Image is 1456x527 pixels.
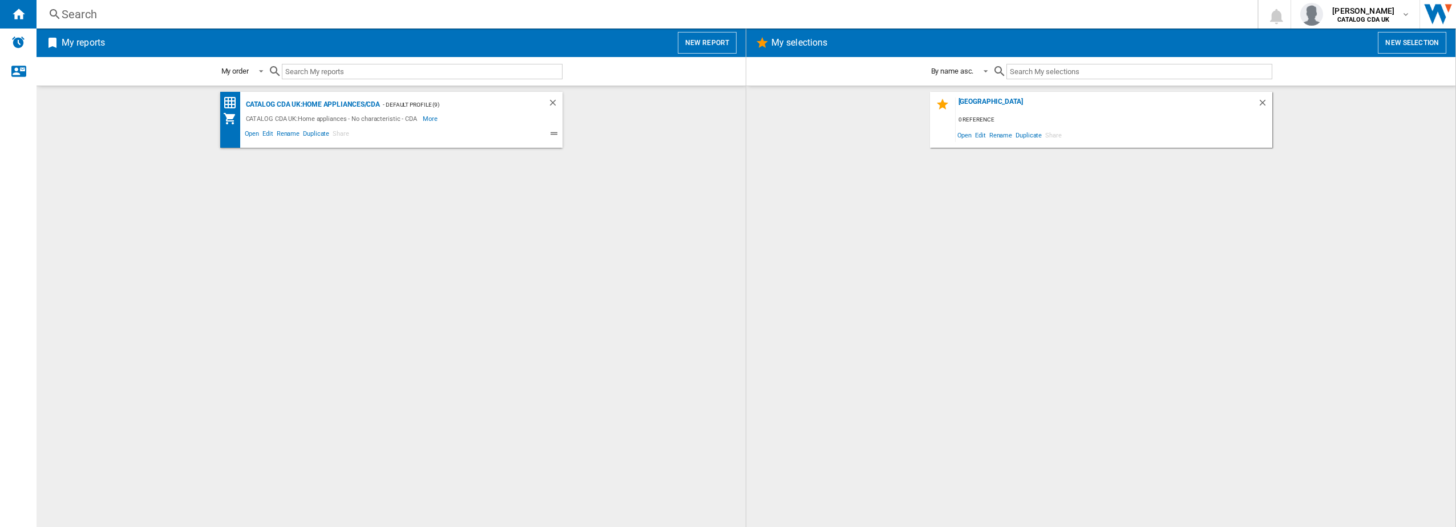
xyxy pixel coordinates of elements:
span: Rename [988,127,1014,143]
span: [PERSON_NAME] [1332,5,1394,17]
span: Share [331,128,351,142]
input: Search My selections [1006,64,1272,79]
span: More [423,112,439,125]
div: 0 reference [956,113,1272,127]
div: CATALOG CDA UK:Home appliances - No characteristic - CDA [243,112,423,125]
span: Duplicate [1014,127,1044,143]
span: Duplicate [301,128,331,142]
div: [GEOGRAPHIC_DATA] [956,98,1257,113]
button: New selection [1378,32,1446,54]
button: New report [678,32,737,54]
div: Delete [548,98,563,112]
h2: My selections [769,32,830,54]
h2: My reports [59,32,107,54]
span: Open [956,127,974,143]
div: My order [221,67,249,75]
span: Edit [261,128,275,142]
span: Edit [973,127,988,143]
span: Share [1044,127,1063,143]
div: My Assortment [223,112,243,125]
div: Delete [1257,98,1272,113]
input: Search My reports [282,64,563,79]
div: Search [62,6,1228,22]
span: Open [243,128,261,142]
div: CATALOG CDA UK:Home appliances/CDA [243,98,381,112]
span: Rename [275,128,301,142]
img: profile.jpg [1300,3,1323,26]
div: By name asc. [931,67,974,75]
div: Price Matrix [223,96,243,110]
b: CATALOG CDA UK [1337,16,1389,23]
img: alerts-logo.svg [11,35,25,49]
div: - Default profile (9) [380,98,524,112]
